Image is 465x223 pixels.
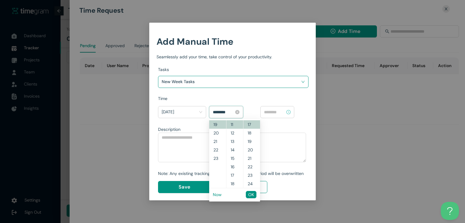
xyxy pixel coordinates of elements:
span: Today [162,107,203,117]
div: 22 [243,163,260,171]
div: 21 [243,154,260,163]
span: OK [248,191,254,198]
div: 16 [226,163,243,171]
div: Tasks [158,66,308,73]
div: 23 [243,171,260,179]
div: 20 [243,146,260,154]
div: Note: Any existing tracking data for the selected period will be overwritten [158,170,306,177]
div: 22 [209,146,226,154]
div: 11 [226,120,243,129]
span: Save [179,183,190,191]
div: 18 [226,179,243,188]
div: Time [158,95,308,102]
div: 23 [209,154,226,163]
div: 24 [243,179,260,188]
div: 15 [226,154,243,163]
h1: Add Manual Time [157,34,308,49]
span: close-circle [301,80,305,84]
div: 12 [226,129,243,137]
div: 17 [226,171,243,179]
button: OK [246,191,256,198]
div: 19 [209,120,226,129]
a: Now [213,192,222,197]
h1: New Week Tasks [162,77,233,86]
iframe: Toggle Customer Support [441,202,459,220]
div: 19 [243,137,260,146]
div: 14 [226,146,243,154]
span: close-circle [235,110,239,114]
div: 17 [243,120,260,129]
div: 13 [226,137,243,146]
div: 21 [209,137,226,146]
div: Description [158,126,306,133]
div: 18 [243,129,260,137]
div: Seamlessly add your time, take control of your productivity. [157,53,308,60]
span: close-circle [199,110,203,114]
button: Save [158,181,211,193]
div: 20 [209,129,226,137]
